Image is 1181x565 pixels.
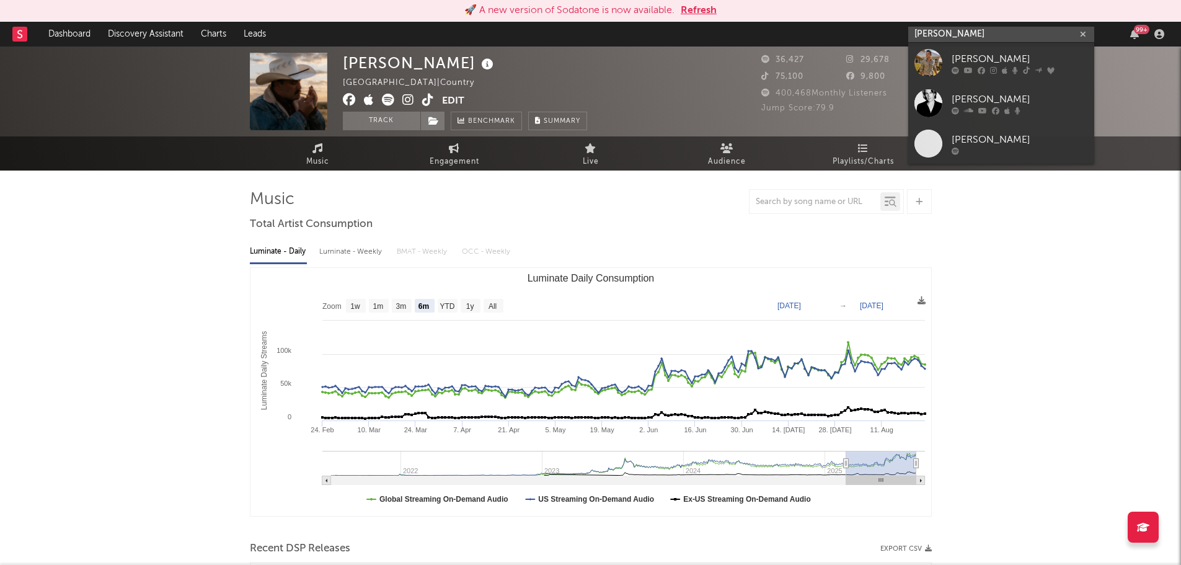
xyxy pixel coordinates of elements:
text: 10. Mar [357,426,381,434]
text: YTD [440,302,454,311]
svg: Luminate Daily Consumption [250,268,931,516]
a: [PERSON_NAME] [908,43,1094,83]
a: Audience [659,136,795,171]
div: [PERSON_NAME] [952,132,1088,147]
text: 6m [418,302,428,311]
span: Summary [544,118,580,125]
text: [DATE] [860,301,883,310]
text: [DATE] [777,301,801,310]
button: Edit [442,94,464,109]
a: Playlists/Charts [795,136,932,171]
div: 99 + [1134,25,1149,34]
span: Recent DSP Releases [250,541,350,556]
span: Benchmark [468,114,515,129]
span: 400,468 Monthly Listeners [761,89,887,97]
text: 16. Jun [684,426,706,434]
text: 1m [373,302,383,311]
text: 24. Feb [311,426,334,434]
button: Track [343,112,420,130]
a: [PERSON_NAME] [908,83,1094,123]
text: → [839,301,847,310]
button: Summary [528,112,587,130]
div: Luminate - Daily [250,241,307,262]
span: Live [583,154,599,169]
text: 14. [DATE] [772,426,805,434]
button: Refresh [681,3,717,18]
a: Benchmark [451,112,522,130]
text: Zoom [322,302,342,311]
text: 11. Aug [870,426,893,434]
text: 7. Apr [453,426,471,434]
a: Leads [235,22,275,47]
a: Music [250,136,386,171]
input: Search by song name or URL [750,197,880,207]
div: [GEOGRAPHIC_DATA] | Country [343,76,489,91]
a: Engagement [386,136,523,171]
a: [PERSON_NAME] [908,123,1094,164]
text: 19. May [590,426,614,434]
text: Ex-US Streaming On-Demand Audio [683,495,811,504]
span: Total Artist Consumption [250,217,373,232]
span: 75,100 [761,73,803,81]
a: Live [523,136,659,171]
div: 🚀 A new version of Sodatone is now available. [464,3,675,18]
span: Audience [708,154,746,169]
span: Engagement [430,154,479,169]
span: Jump Score: 79.9 [761,104,834,112]
text: 21. Apr [498,426,520,434]
div: [PERSON_NAME] [952,92,1088,107]
text: 2. Jun [639,426,658,434]
span: Music [306,154,329,169]
text: Global Streaming On-Demand Audio [379,495,508,504]
text: 100k [276,347,291,354]
span: 36,427 [761,56,804,64]
span: 29,678 [846,56,890,64]
span: 9,800 [846,73,885,81]
button: 99+ [1130,29,1139,39]
text: 3m [396,302,406,311]
text: 28. [DATE] [818,426,851,434]
text: 50k [280,380,291,387]
button: Export CSV [880,545,932,553]
text: 1y [466,302,474,311]
text: All [488,302,496,311]
a: Dashboard [40,22,99,47]
text: 0 [287,413,291,420]
a: Charts [192,22,235,47]
text: Luminate Daily Streams [260,331,268,410]
div: [PERSON_NAME] [343,53,497,73]
div: Luminate - Weekly [319,241,384,262]
span: Playlists/Charts [833,154,894,169]
text: 5. May [545,426,566,434]
text: Luminate Daily Consumption [527,273,654,283]
text: 24. Mar [404,426,427,434]
a: Discovery Assistant [99,22,192,47]
input: Search for artists [908,27,1094,42]
text: US Streaming On-Demand Audio [538,495,654,504]
div: [PERSON_NAME] [952,51,1088,66]
text: 30. Jun [730,426,753,434]
text: 1w [350,302,360,311]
